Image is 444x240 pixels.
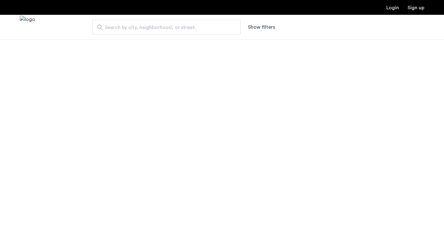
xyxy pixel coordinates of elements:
[92,20,240,35] input: Apartment Search
[20,16,35,39] a: Cazamio Logo
[248,23,275,31] button: Show or hide filters
[408,5,424,10] a: Registration
[386,5,399,10] a: Login
[105,24,223,31] span: Search by city, neighborhood, or street.
[20,16,35,39] img: logo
